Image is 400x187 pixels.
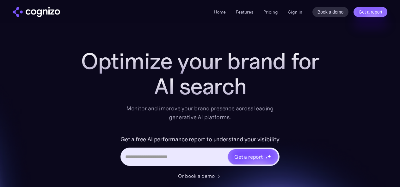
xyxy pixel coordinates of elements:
[74,74,327,99] div: AI search
[236,9,253,15] a: Features
[227,149,279,165] a: Get a reportstarstarstar
[266,157,268,159] img: star
[288,8,302,16] a: Sign in
[266,155,267,155] img: star
[13,7,60,17] img: cognizo logo
[178,172,222,180] a: Or book a demo
[13,7,60,17] a: home
[312,7,349,17] a: Book a demo
[234,153,263,161] div: Get a report
[267,154,271,158] img: star
[354,7,387,17] a: Get a report
[178,172,215,180] div: Or book a demo
[74,49,327,74] h1: Optimize your brand for
[120,134,280,144] label: Get a free AI performance report to understand your visibility
[263,9,278,15] a: Pricing
[214,9,226,15] a: Home
[120,134,280,169] form: Hero URL Input Form
[122,104,278,122] div: Monitor and improve your brand presence across leading generative AI platforms.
